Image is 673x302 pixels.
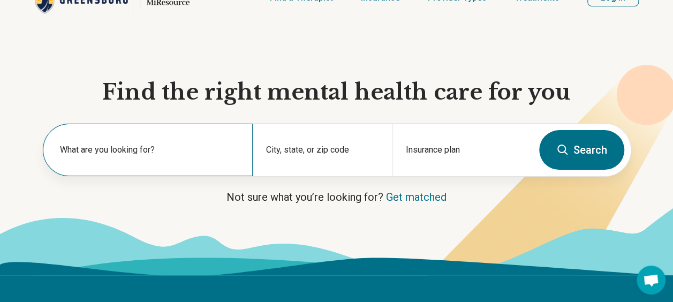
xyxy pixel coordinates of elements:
p: Not sure what you’re looking for? [42,190,631,205]
button: Search [539,130,624,170]
h1: Find the right mental health care for you [42,78,631,106]
label: What are you looking for? [60,144,240,156]
div: Open chat [637,266,666,295]
a: Get matched [386,191,447,203]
